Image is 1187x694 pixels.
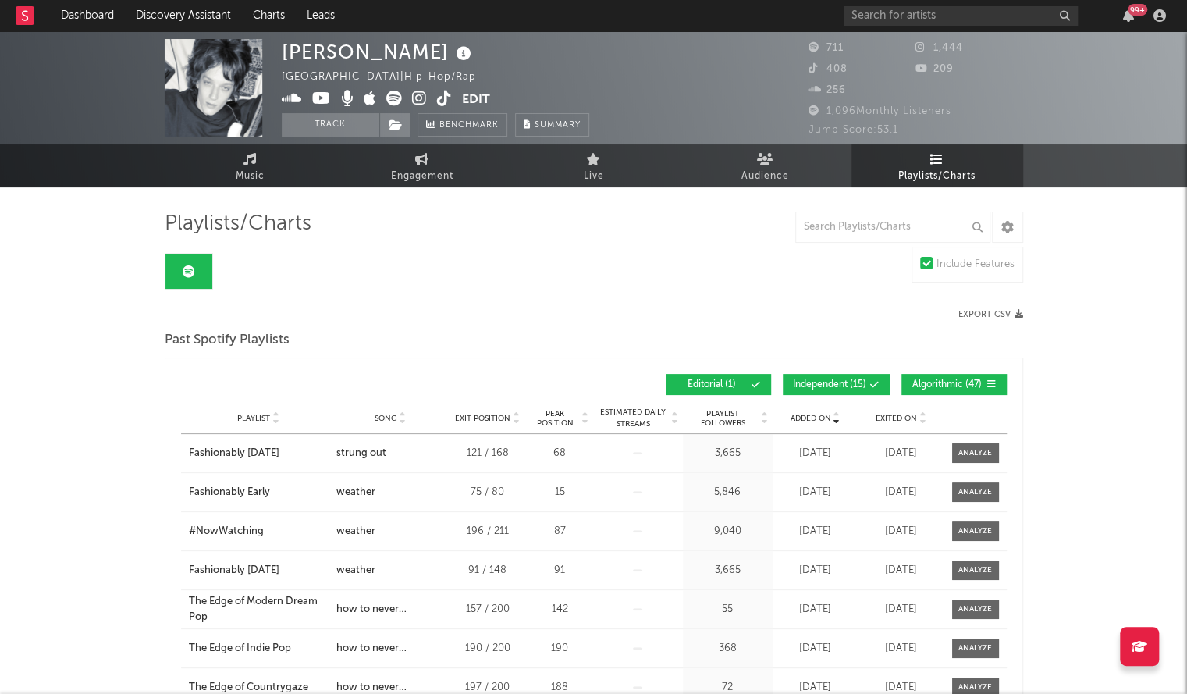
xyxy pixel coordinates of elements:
div: 3,665 [687,446,769,461]
span: Editorial ( 1 ) [676,380,748,390]
span: Song [375,414,397,423]
div: Fashionably [DATE] [189,446,279,461]
span: 1,096 Monthly Listeners [809,106,951,116]
span: Engagement [391,167,453,186]
a: weather [336,524,444,539]
div: [DATE] [777,524,855,539]
span: Exit Position [455,414,510,423]
div: [DATE] [862,602,940,617]
span: Benchmark [439,116,499,135]
div: weather [336,524,375,539]
span: Exited On [876,414,917,423]
a: Live [508,144,680,187]
a: Engagement [336,144,508,187]
span: Live [584,167,604,186]
span: Summary [535,121,581,130]
a: how to never disappoint anyone ever again [336,641,444,657]
span: 711 [809,43,844,53]
button: Independent(15) [783,374,890,395]
span: Past Spotify Playlists [165,331,290,350]
div: 55 [687,602,769,617]
span: Estimated Daily Streams [597,407,670,430]
span: Algorithmic ( 47 ) [912,380,983,390]
input: Search for artists [844,6,1078,26]
a: #NowWatching [189,524,329,539]
button: 99+ [1123,9,1134,22]
div: Fashionably Early [189,485,270,500]
div: 99 + [1128,4,1147,16]
div: [DATE] [862,446,940,461]
div: #NowWatching [189,524,264,539]
div: 190 / 200 [453,641,523,657]
span: 408 [809,64,848,74]
a: Benchmark [418,113,507,137]
div: The Edge of Indie Pop [189,641,291,657]
button: Export CSV [958,310,1023,319]
div: 5,846 [687,485,769,500]
a: Fashionably [DATE] [189,563,329,578]
span: 256 [809,85,846,95]
div: 368 [687,641,769,657]
div: [GEOGRAPHIC_DATA] | Hip-Hop/Rap [282,68,494,87]
div: 9,040 [687,524,769,539]
div: Include Features [936,255,1015,274]
a: Fashionably Early [189,485,329,500]
div: strung out [336,446,386,461]
div: [DATE] [862,563,940,578]
span: Independent ( 15 ) [793,380,866,390]
span: 209 [915,64,954,74]
div: 15 [531,485,589,500]
a: strung out [336,446,444,461]
div: [DATE] [862,641,940,657]
a: Fashionably [DATE] [189,446,329,461]
a: Audience [680,144,851,187]
span: Added On [791,414,831,423]
span: 1,444 [915,43,963,53]
span: Music [236,167,265,186]
span: Jump Score: 53.1 [809,125,898,135]
div: 68 [531,446,589,461]
div: [DATE] [777,641,855,657]
div: 75 / 80 [453,485,523,500]
div: [PERSON_NAME] [282,39,475,65]
div: Fashionably [DATE] [189,563,279,578]
div: [DATE] [777,563,855,578]
a: weather [336,563,444,578]
button: Editorial(1) [666,374,771,395]
a: weather [336,485,444,500]
a: how to never disappoint anyone ever again [336,602,444,617]
div: [DATE] [862,524,940,539]
span: Audience [741,167,789,186]
div: 157 / 200 [453,602,523,617]
div: [DATE] [862,485,940,500]
div: [DATE] [777,485,855,500]
span: Playlist [237,414,270,423]
div: 3,665 [687,563,769,578]
button: Track [282,113,379,137]
div: 142 [531,602,589,617]
a: The Edge of Modern Dream Pop [189,594,329,625]
div: weather [336,485,375,500]
input: Search Playlists/Charts [795,212,990,243]
div: 87 [531,524,589,539]
span: Playlist Followers [687,409,759,428]
div: 91 / 148 [453,563,523,578]
div: 91 [531,563,589,578]
button: Summary [515,113,589,137]
a: Playlists/Charts [851,144,1023,187]
button: Algorithmic(47) [901,374,1007,395]
a: Music [165,144,336,187]
span: Peak Position [531,409,580,428]
button: Edit [462,91,490,110]
a: The Edge of Indie Pop [189,641,329,657]
div: [DATE] [777,602,855,617]
div: 121 / 168 [453,446,523,461]
span: Playlists/Charts [165,215,311,233]
div: 196 / 211 [453,524,523,539]
span: Playlists/Charts [898,167,976,186]
div: weather [336,563,375,578]
div: 190 [531,641,589,657]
